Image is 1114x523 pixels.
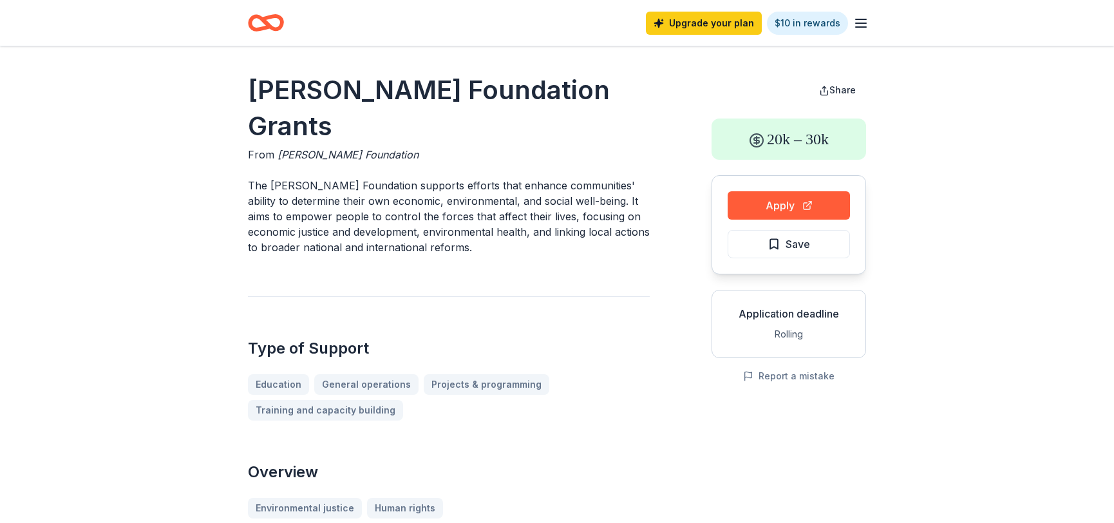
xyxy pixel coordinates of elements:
button: Save [728,230,850,258]
h2: Type of Support [248,338,650,359]
button: Report a mistake [743,368,835,384]
div: 20k – 30k [712,119,866,160]
button: Apply [728,191,850,220]
div: Rolling [722,327,855,342]
div: Application deadline [722,306,855,321]
span: Save [786,236,810,252]
h2: Overview [248,462,650,482]
a: Upgrade your plan [646,12,762,35]
h1: [PERSON_NAME] Foundation Grants [248,72,650,144]
p: The [PERSON_NAME] Foundation supports efforts that enhance communities' ability to determine thei... [248,178,650,255]
span: [PERSON_NAME] Foundation [278,148,419,161]
a: Home [248,8,284,38]
div: From [248,147,650,162]
span: Share [829,84,856,95]
button: Share [809,77,866,103]
a: $10 in rewards [767,12,848,35]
